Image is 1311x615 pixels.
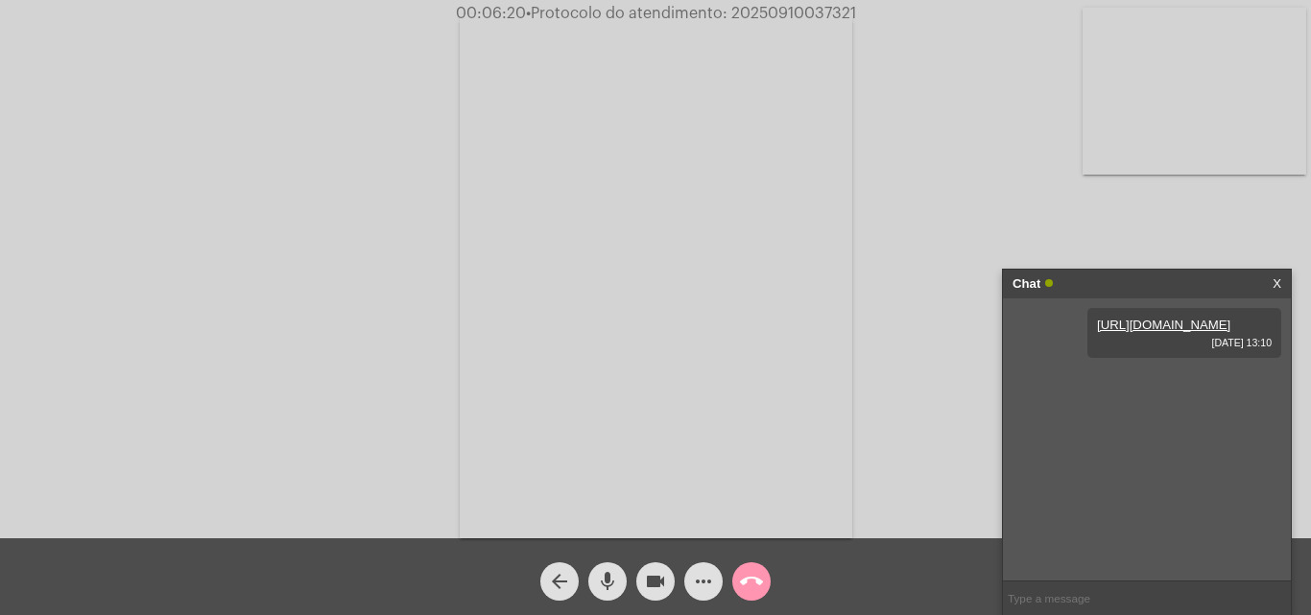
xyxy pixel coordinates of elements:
[692,570,715,593] mat-icon: more_horiz
[596,570,619,593] mat-icon: mic
[456,6,526,21] span: 00:06:20
[1273,270,1281,298] a: X
[1045,279,1053,287] span: Online
[740,570,763,593] mat-icon: call_end
[1097,337,1272,348] span: [DATE] 13:10
[548,570,571,593] mat-icon: arrow_back
[526,6,531,21] span: •
[644,570,667,593] mat-icon: videocam
[526,6,856,21] span: Protocolo do atendimento: 20250910037321
[1003,581,1291,615] input: Type a message
[1013,270,1040,298] strong: Chat
[1097,318,1230,332] a: [URL][DOMAIN_NAME]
